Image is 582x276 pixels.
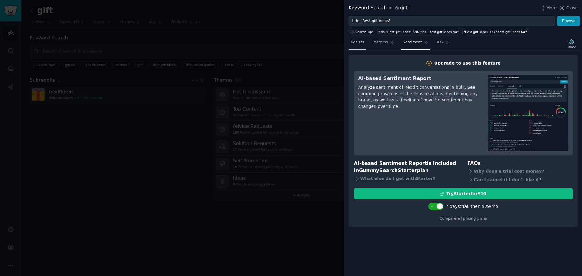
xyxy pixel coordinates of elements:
a: title:"Best gift ideas" AND title:"best gift ideas for" [377,28,460,35]
div: What else do I get with Starter ? [354,175,459,183]
button: Track [565,37,578,50]
img: AI-based Sentiment Report [488,75,568,151]
div: Upgrade to use this feature [434,60,501,66]
button: TryStarterfor$10 [354,188,573,199]
input: Try a keyword related to your business [349,16,555,26]
a: Ask [435,38,452,50]
div: Keyword Search gift [349,4,408,12]
h3: FAQs [467,160,573,167]
div: Why does a trial cost money? [467,167,573,175]
button: More [540,5,557,11]
span: More [546,5,557,11]
a: Compare all pricing plans [440,216,487,221]
h3: AI-based Sentiment Report is included in plan [354,160,459,175]
div: Analyze sentiment of Reddit conversations in bulk. See common pros/cons of the conversations ment... [358,84,480,110]
div: Can I cancel if I don't like it? [467,175,573,184]
div: 7 days trial, then $ 29 /mo [446,203,498,210]
span: GummySearch Starter [359,168,417,173]
div: Track [567,45,576,49]
span: Results [351,40,364,45]
button: Browse [557,16,580,26]
span: Ask [437,40,443,45]
span: Search Tips [355,30,374,34]
span: Patterns [373,40,388,45]
h3: AI-based Sentiment Report [358,75,480,82]
div: "Best gift ideas" OR "best gift ideas for" [463,30,527,34]
div: title:"Best gift ideas" AND title:"best gift ideas for" [379,30,459,34]
button: Search Tips [349,28,375,35]
span: in [389,5,392,11]
a: Patterns [370,38,396,50]
a: Results [349,38,366,50]
div: Try Starter for $10 [446,191,486,197]
span: Close [566,5,578,11]
button: Close [559,5,578,11]
a: "Best gift ideas" OR "best gift ideas for" [462,28,528,35]
span: Sentiment [403,40,422,45]
a: Sentiment [401,38,430,50]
